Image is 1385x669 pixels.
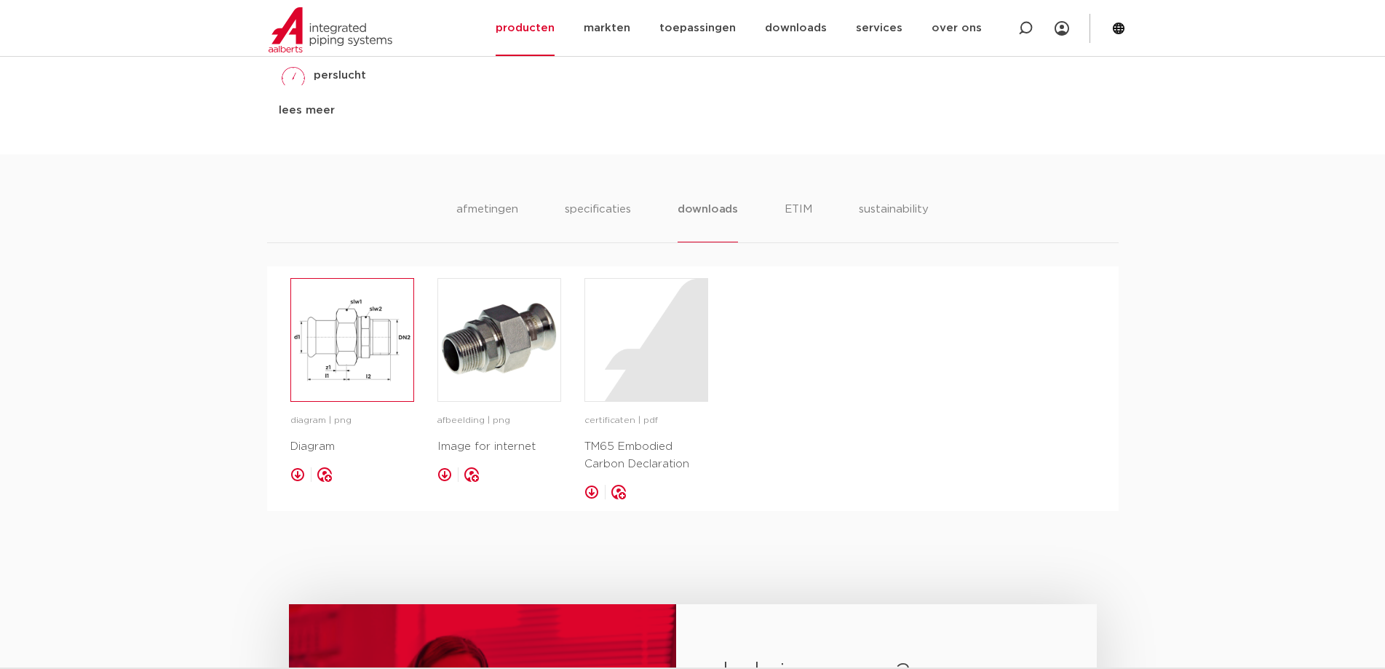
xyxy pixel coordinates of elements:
[859,201,929,242] li: sustainability
[290,438,414,456] p: Diagram
[565,201,631,242] li: specificaties
[437,438,561,456] p: Image for internet
[678,201,738,242] li: downloads
[785,201,812,242] li: ETIM
[584,438,708,473] p: TM65 Embodied Carbon Declaration
[456,201,518,242] li: afmetingen
[279,102,540,119] div: lees meer
[290,278,414,402] a: image for Diagram
[584,413,708,428] p: certificaten | pdf
[314,67,366,84] p: perslucht
[291,279,413,401] img: image for Diagram
[290,413,414,428] p: diagram | png
[438,279,560,401] img: image for Image for internet
[279,61,308,90] img: perslucht
[437,413,561,428] p: afbeelding | png
[437,278,561,402] a: image for Image for internet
